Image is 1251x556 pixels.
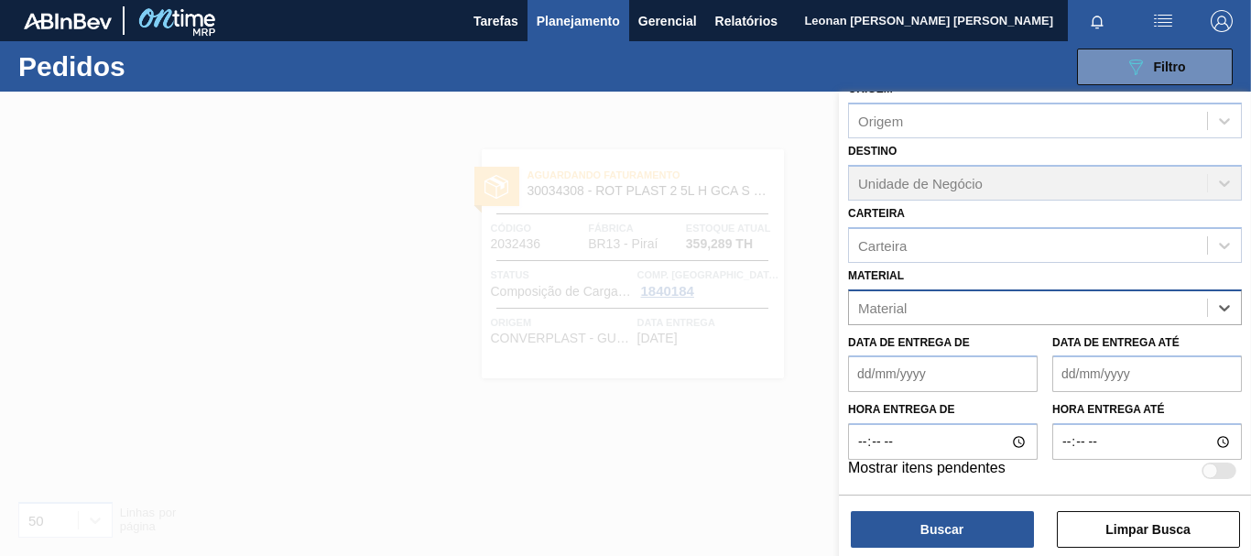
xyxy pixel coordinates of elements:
[18,56,275,77] h1: Pedidos
[24,13,112,29] img: TNhmsLtSVTkK8tSr43FrP2fwEKptu5GPRR3wAAAABJRU5ErkJggg==
[1052,336,1180,349] label: Data de Entrega até
[848,269,904,282] label: Material
[848,145,897,158] label: Destino
[858,300,907,315] div: Material
[848,355,1038,392] input: dd/mm/yyyy
[537,10,620,32] span: Planejamento
[858,237,907,253] div: Carteira
[638,10,697,32] span: Gerencial
[1052,355,1242,392] input: dd/mm/yyyy
[1077,49,1233,85] button: Filtro
[473,10,518,32] span: Tarefas
[848,207,905,220] label: Carteira
[715,10,778,32] span: Relatórios
[848,336,970,349] label: Data de Entrega de
[848,397,1038,423] label: Hora entrega de
[848,460,1006,482] label: Mostrar itens pendentes
[1052,397,1242,423] label: Hora entrega até
[1154,60,1186,74] span: Filtro
[858,114,903,129] div: Origem
[1068,8,1126,34] button: Notificações
[1152,10,1174,32] img: userActions
[1211,10,1233,32] img: Logout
